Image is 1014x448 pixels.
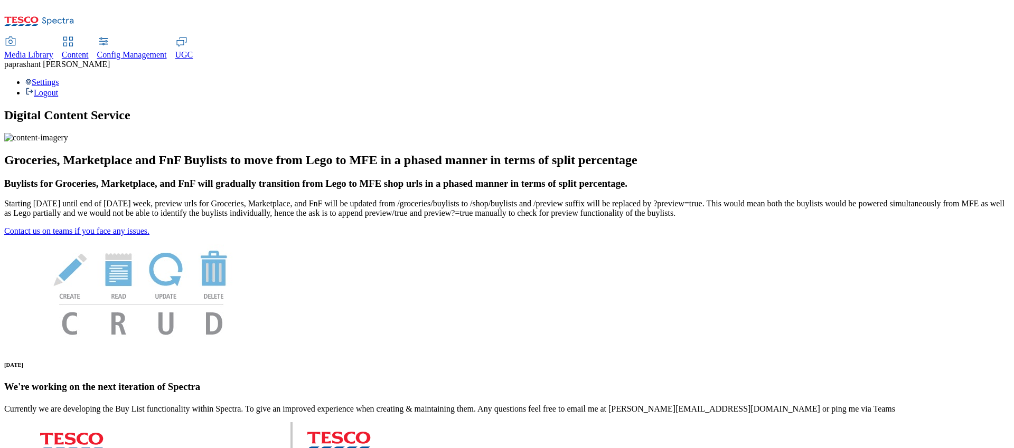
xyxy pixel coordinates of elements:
[4,133,68,142] img: content-imagery
[97,37,167,60] a: Config Management
[62,50,89,59] span: Content
[4,153,1010,167] h2: Groceries, Marketplace and FnF Buylists to move from Lego to MFE in a phased manner in terms of s...
[4,50,53,59] span: Media Library
[4,199,1010,218] p: Starting [DATE] until end of [DATE] week, preview urls for Groceries, Marketplace, and FnF will b...
[4,236,279,346] img: News Image
[175,50,193,59] span: UGC
[62,37,89,60] a: Content
[4,381,1010,393] h3: We're working on the next iteration of Spectra
[12,60,110,69] span: prashant [PERSON_NAME]
[4,37,53,60] a: Media Library
[4,226,149,235] a: Contact us on teams if you face any issues.
[25,78,59,87] a: Settings
[4,361,1010,368] h6: [DATE]
[97,50,167,59] span: Config Management
[175,37,193,60] a: UGC
[25,88,58,97] a: Logout
[4,108,1010,122] h1: Digital Content Service
[4,60,12,69] span: pa
[4,178,1010,189] h3: Buylists for Groceries, Marketplace, and FnF will gradually transition from Lego to MFE shop urls...
[4,404,1010,414] p: Currently we are developing the Buy List functionality within Spectra. To give an improved experi...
